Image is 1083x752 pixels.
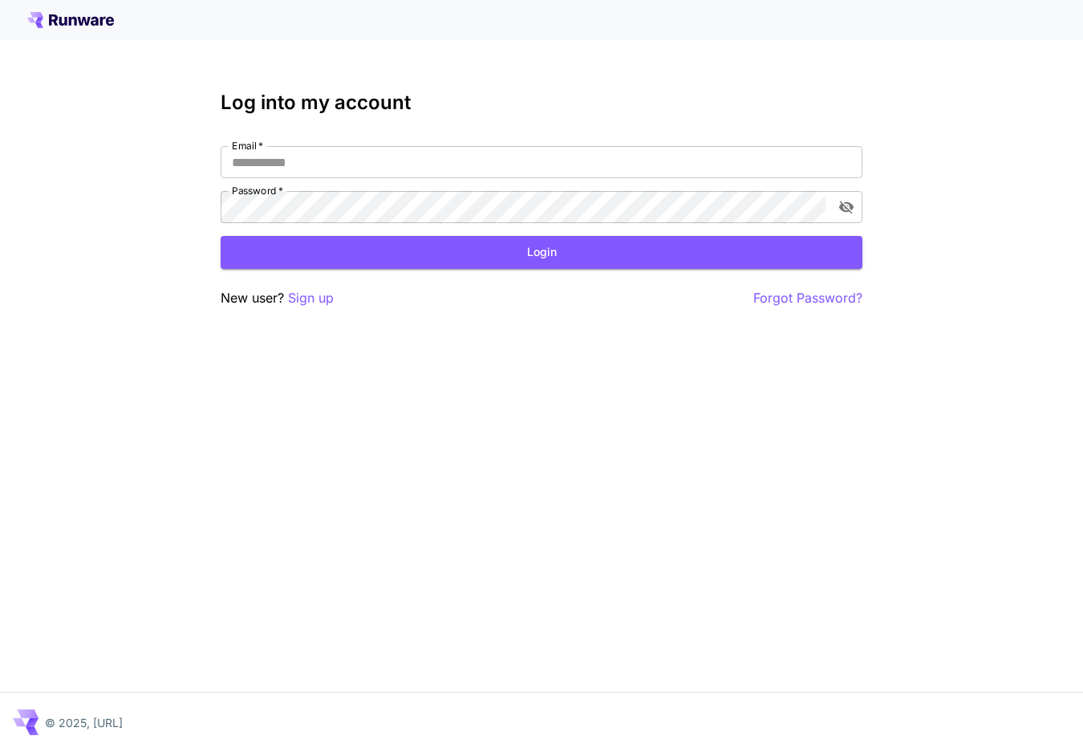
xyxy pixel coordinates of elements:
h3: Log into my account [221,91,862,114]
button: Sign up [288,288,334,308]
p: New user? [221,288,334,308]
button: Login [221,236,862,269]
label: Email [232,139,263,152]
label: Password [232,184,283,197]
button: Forgot Password? [753,288,862,308]
button: toggle password visibility [832,193,861,222]
p: © 2025, [URL] [45,714,123,731]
